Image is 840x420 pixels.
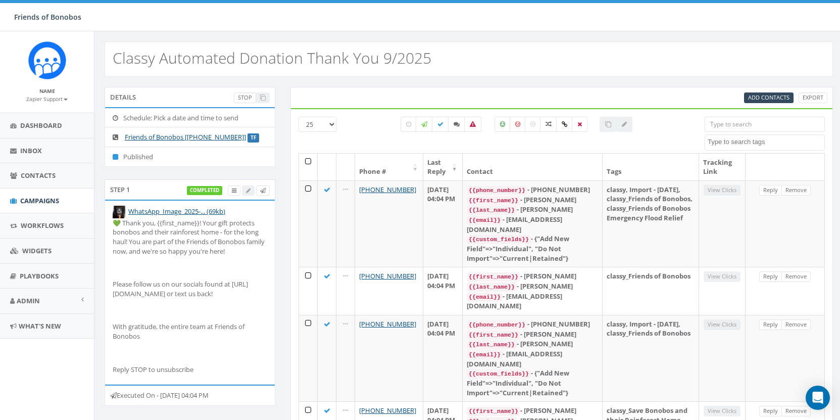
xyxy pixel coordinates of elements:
[467,368,598,397] div: - {"Add New Field"=>"Individual", "Do Not Import"=>"Current|Retained"}
[467,350,503,359] code: {{email}}
[759,185,782,196] a: Reply
[467,206,517,215] code: {{last_name}}
[467,205,598,215] div: - [PERSON_NAME]
[113,50,431,66] h2: Classy Automated Donation Thank You 9/2025
[113,154,123,160] i: Published
[781,271,811,282] a: Remove
[467,330,598,340] div: - [PERSON_NAME]
[781,185,811,196] a: Remove
[467,185,598,195] div: - [PHONE_NUMBER]
[759,406,782,416] a: Reply
[19,321,61,331] span: What's New
[234,92,256,103] a: Stop
[467,235,531,244] code: {{custom_fields}}
[467,283,517,292] code: {{last_name}}
[467,282,598,292] div: - [PERSON_NAME]
[26,96,68,103] small: Zapier Support
[467,271,598,282] div: - [PERSON_NAME]
[495,117,511,132] label: Positive
[748,94,789,101] span: CSV files only
[232,186,236,194] span: View Campaign Delivery Statistics
[17,296,40,305] span: Admin
[355,154,423,180] th: Phone #: activate to sort column ascending
[708,137,824,147] textarea: Search
[759,319,782,330] a: Reply
[20,271,59,281] span: Playbooks
[105,87,275,107] div: Details
[401,117,417,132] label: Pending
[467,331,520,340] code: {{first_name}}
[464,117,481,132] label: Bounced
[467,234,598,263] div: - {"Add New Field"=>"Individual", "Do Not Import"=>"Current|Retained"}
[26,94,68,103] a: Zapier Support
[28,41,66,79] img: Rally_Corp_Icon.png
[572,117,587,132] label: Removed
[806,386,830,410] div: Open Intercom Messenger
[759,271,782,282] a: Reply
[105,147,275,167] li: Published
[20,196,59,205] span: Campaigns
[603,154,699,180] th: Tags
[603,267,699,315] td: classy_Friends of Bonobos
[540,117,557,132] label: Mixed
[423,154,463,180] th: Last Reply: activate to sort column ascending
[510,117,526,132] label: Negative
[467,186,527,195] code: {{phone_number}}
[128,207,225,216] a: WhatsApp_Image_2025-... (69kb)
[467,320,527,330] code: {{phone_number}}
[359,319,416,329] a: [PHONE_NUMBER]
[105,108,275,128] li: Schedule: Pick a date and time to send
[113,365,267,375] p: Reply STOP to unsubscribe
[556,117,573,132] label: Link Clicked
[748,94,789,101] span: Add Contacts
[260,186,266,194] span: Send Test Message
[744,92,794,103] a: Add Contacts
[105,385,275,406] div: Executed On - [DATE] 04:04 PM
[423,180,463,267] td: [DATE] 04:04 PM
[423,267,463,315] td: [DATE] 04:04 PM
[467,216,503,225] code: {{email}}
[603,315,699,401] td: classy, Import - [DATE], classy_Friends of Bonobos
[467,407,520,416] code: {{first_name}}
[416,117,433,132] label: Sending
[359,406,416,415] a: [PHONE_NUMBER]
[467,272,520,282] code: {{first_name}}
[432,117,449,132] label: Delivered
[125,132,246,142] a: Friends of Bonobos [[PHONE_NUMBER]]
[467,196,520,205] code: {{first_name}}
[359,185,416,194] a: [PHONE_NUMBER]
[467,369,531,379] code: {{custom_fields}}
[20,146,42,155] span: Inbox
[467,339,598,349] div: - [PERSON_NAME]
[113,115,123,121] i: Schedule: Pick a date and time to send
[467,406,598,416] div: - [PERSON_NAME]
[467,292,598,311] div: - [EMAIL_ADDRESS][DOMAIN_NAME]
[467,319,598,330] div: - [PHONE_NUMBER]
[525,117,541,132] label: Neutral
[20,121,62,130] span: Dashboard
[603,180,699,267] td: classy, Import - [DATE], classy_Friends of Bonobos, classy_Friends of Bonobos Emergency Flood Relief
[705,117,825,132] input: Type to search
[113,218,267,256] p: 💚 Thank you, {{first_name}}! Your gift protects bonobos and their rainforest home - for the long ...
[187,186,222,195] label: completed
[781,406,811,416] a: Remove
[21,221,64,230] span: Workflows
[448,117,465,132] label: Replied
[467,195,598,205] div: - [PERSON_NAME]
[39,87,55,95] small: Name
[21,171,56,180] span: Contacts
[105,179,275,200] div: Step 1
[799,92,827,103] a: Export
[463,154,603,180] th: Contact
[467,215,598,234] div: - [EMAIL_ADDRESS][DOMAIN_NAME]
[699,154,746,180] th: Tracking Link
[113,322,267,341] p: With gratitude, the entire team at Friends of Bonobos
[359,271,416,281] a: [PHONE_NUMBER]
[467,293,503,302] code: {{email}}
[423,315,463,401] td: [DATE] 04:04 PM
[781,319,811,330] a: Remove
[14,12,81,22] span: Friends of Bonobos
[22,246,52,255] span: Widgets
[113,279,267,298] p: Please follow us on our socials found at [URL][DOMAIN_NAME] or text us back!
[248,133,259,143] label: TF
